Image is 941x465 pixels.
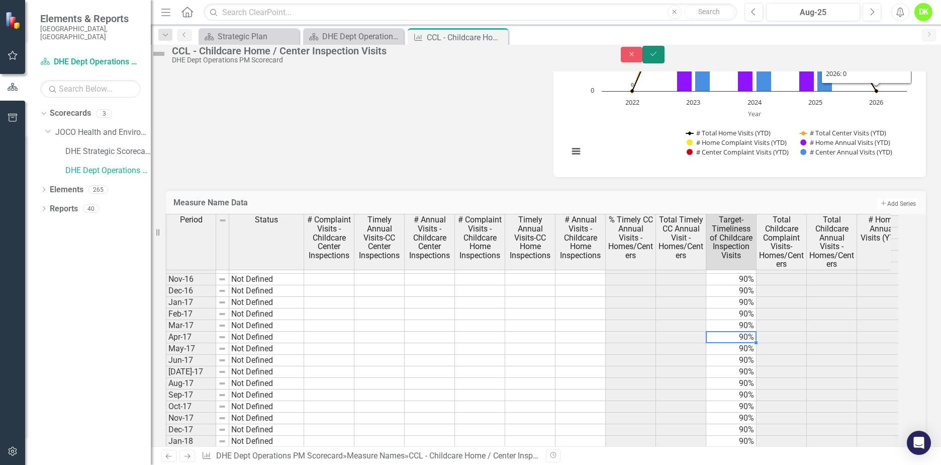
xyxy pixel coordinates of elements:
td: May-17 [166,343,216,355]
td: 90% [706,401,757,413]
td: Not Defined [229,436,304,447]
text: 2022 [625,98,639,107]
text: Year [748,109,762,118]
img: Not Defined [151,46,167,62]
td: Aug-17 [166,378,216,390]
span: # Annual Visits - Childcare Center Inspections [407,215,452,260]
a: JOCO Health and Environment [55,127,151,138]
button: View chart menu, YTD Visits: Homes & Centers (By Annual Visits and Complaint Visits) [569,144,583,159]
button: Show # Total Center Visits (YTD) [800,128,887,137]
td: Not Defined [229,413,304,424]
td: Not Defined [229,320,304,332]
td: 90% [706,320,757,332]
td: 90% [706,343,757,355]
button: DK [914,3,932,21]
img: 8DAGhfEEPCf229AAAAAElFTkSuQmCC [218,437,226,445]
td: 90% [706,285,757,297]
span: Total Childcare Annual Visits - Homes/Centers [809,215,855,269]
td: Not Defined [229,274,304,285]
a: DHE Dept Operations PM Scorecard [306,30,401,43]
span: Search [698,8,720,16]
input: Search Below... [40,80,141,98]
span: # Annual Visits - Childcare Home Inspections [557,215,603,260]
img: 8DAGhfEEPCf229AAAAAElFTkSuQmCC [218,391,226,399]
td: Dec-16 [166,285,216,297]
a: DHE Strategic Scorecard-Current Year's Plan [65,146,151,158]
text: 0 [591,86,594,95]
span: Period [180,215,203,224]
button: Show # Center Complaint Visits (YTD) [687,147,789,157]
text: 0 [875,81,878,88]
td: Mar-17 [166,320,216,332]
td: Dec-17 [166,424,216,436]
td: Feb-17 [166,308,216,320]
div: DHE Dept Operations PM Scorecard [322,30,401,43]
span: Timely Annual Visits-CC Home Inspections [507,215,553,260]
h3: Measure Name Data [173,198,652,207]
td: Not Defined [229,390,304,401]
a: Elements [50,184,83,196]
a: DHE Dept Operations PM Scorecard [216,451,343,460]
img: 8DAGhfEEPCf229AAAAAElFTkSuQmCC [218,345,226,353]
span: Target-Timeliness of Childcare Inspection Visits [708,215,754,260]
img: 8DAGhfEEPCf229AAAAAElFTkSuQmCC [219,216,227,224]
td: Not Defined [229,285,304,297]
img: 8DAGhfEEPCf229AAAAAElFTkSuQmCC [218,403,226,411]
img: 8DAGhfEEPCf229AAAAAElFTkSuQmCC [218,368,226,376]
td: 90% [706,366,757,378]
img: 8DAGhfEEPCf229AAAAAElFTkSuQmCC [218,356,226,364]
button: Show # Center Annual Visits (YTD) [800,147,893,157]
a: DHE Dept Operations PM Scorecard [40,56,141,68]
img: 8DAGhfEEPCf229AAAAAElFTkSuQmCC [218,287,226,295]
td: Oct-17 [166,401,216,413]
div: CCL - Childcare Home / Center Inspection Visits [172,45,601,56]
div: Open Intercom Messenger [907,431,931,455]
td: Jun-17 [166,355,216,366]
td: Not Defined [229,297,304,308]
td: Not Defined [229,332,304,343]
text: 2025 [808,98,822,107]
a: DHE Dept Operations PM Scorecard [65,165,151,177]
text: 2023 [686,98,700,107]
a: Strategic Plan [201,30,297,43]
a: Reports [50,203,78,215]
button: Aug-25 [766,3,860,21]
td: Not Defined [229,355,304,366]
span: # Complaint Visits - Childcare Home Inspections [457,215,503,260]
input: Search ClearPoint... [204,4,737,21]
img: 8DAGhfEEPCf229AAAAAElFTkSuQmCC [218,379,226,387]
text: 2026 [869,98,883,107]
img: 8DAGhfEEPCf229AAAAAElFTkSuQmCC [218,426,226,434]
span: % Timely CC Annual Visits - Homes/Centers [608,215,653,260]
td: 90% [706,413,757,424]
div: Strategic Plan [218,30,297,43]
text: 2024 [747,98,762,107]
img: 8DAGhfEEPCf229AAAAAElFTkSuQmCC [218,322,226,330]
a: Scorecards [50,108,91,119]
td: 90% [706,274,757,285]
td: Jan-18 [166,436,216,447]
span: Timely Annual Visits-CC Center Inspections [356,215,402,260]
td: 90% [706,378,757,390]
small: [GEOGRAPHIC_DATA], [GEOGRAPHIC_DATA] [40,25,141,41]
td: Not Defined [229,308,304,320]
button: Show # Home Complaint Visits (YTD) [687,138,787,147]
td: 90% [706,355,757,366]
td: Not Defined [229,343,304,355]
div: 3 [96,109,112,118]
td: 90% [706,424,757,436]
span: # Complaint Visits - Childcare Center Inspections [306,215,352,260]
span: Total Timely CC Annual Visit - Homes/Centers [658,215,704,260]
div: » » [202,450,538,462]
td: 90% [706,308,757,320]
span: # Home Annual Visits (YTD) [859,215,905,242]
div: DHE Dept Operations PM Scorecard [172,56,601,64]
span: Status [255,215,278,224]
img: 8DAGhfEEPCf229AAAAAElFTkSuQmCC [218,298,226,306]
td: Sep-17 [166,390,216,401]
td: 90% [706,297,757,308]
div: Aug-25 [770,7,857,19]
td: Not Defined [229,366,304,378]
a: Measure Names [347,451,405,460]
td: Not Defined [229,424,304,436]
